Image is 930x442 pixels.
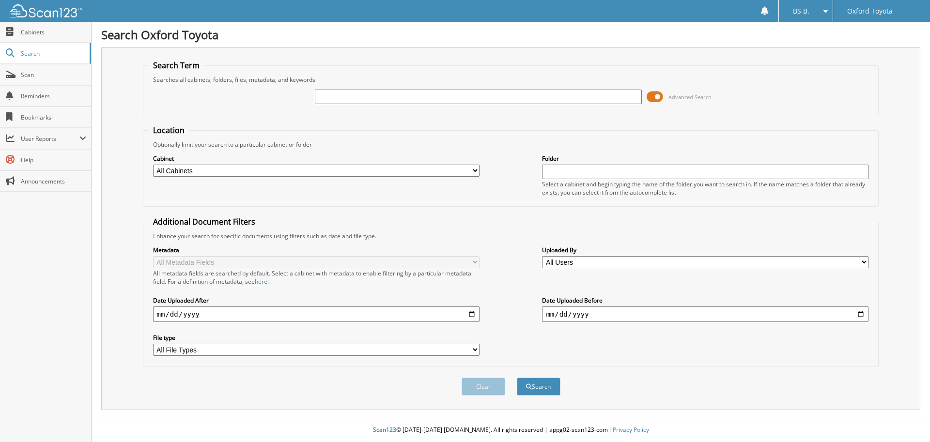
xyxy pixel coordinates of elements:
div: Select a cabinet and begin typing the name of the folder you want to search in. If the name match... [542,180,868,197]
label: File type [153,334,480,342]
input: start [153,306,480,322]
label: Cabinet [153,154,480,163]
div: © [DATE]-[DATE] [DOMAIN_NAME]. All rights reserved | appg02-scan123-com | [92,418,930,442]
div: Searches all cabinets, folders, files, metadata, and keywords [148,76,874,84]
span: Bookmarks [21,113,86,122]
label: Folder [542,154,868,163]
span: Advanced Search [668,93,712,101]
span: Cabinets [21,28,86,36]
span: Reminders [21,92,86,100]
div: Optionally limit your search to a particular cabinet or folder [148,140,874,149]
label: Uploaded By [542,246,868,254]
span: Search [21,49,85,58]
span: Scan [21,71,86,79]
label: Metadata [153,246,480,254]
input: end [542,306,868,322]
button: Search [517,378,560,396]
span: User Reports [21,135,79,143]
span: BS B. [793,8,809,14]
button: Clear [462,378,505,396]
span: Oxford Toyota [847,8,893,14]
span: Announcements [21,177,86,185]
span: Scan123 [373,426,396,434]
h1: Search Oxford Toyota [101,27,920,43]
legend: Search Term [148,60,204,71]
a: here [255,277,267,286]
div: All metadata fields are searched by default. Select a cabinet with metadata to enable filtering b... [153,269,480,286]
div: Enhance your search for specific documents using filters such as date and file type. [148,232,874,240]
img: scan123-logo-white.svg [10,4,82,17]
legend: Location [148,125,189,136]
label: Date Uploaded Before [542,296,868,305]
legend: Additional Document Filters [148,216,260,227]
a: Privacy Policy [613,426,649,434]
span: Help [21,156,86,164]
label: Date Uploaded After [153,296,480,305]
